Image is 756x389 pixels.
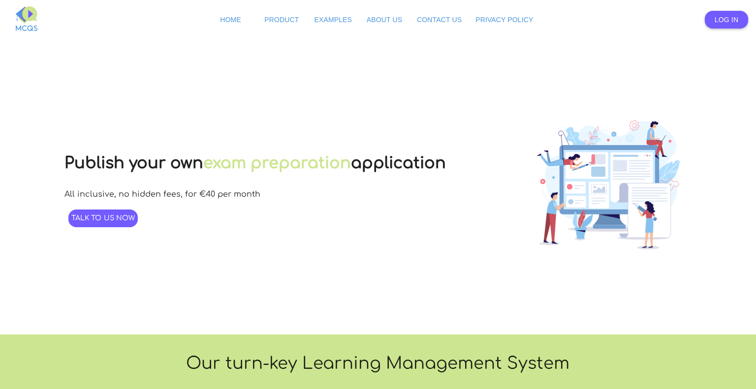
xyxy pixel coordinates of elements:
[314,16,352,24] span: Examples
[705,11,748,29] a: Log In
[472,11,536,29] a: Privacy Policy
[311,11,355,29] a: Examples
[414,11,465,29] a: Contact Us
[260,11,303,29] a: Product
[715,16,738,24] span: Log In
[363,11,406,29] a: About Us
[220,16,241,24] span: Home
[64,154,446,172] h1: Publish your own application
[367,16,402,24] span: About Us
[64,190,260,199] p: All inclusive, no hidden fees, for €40 per month
[203,154,351,172] a: exam preparation
[475,16,533,24] span: Privacy Policy
[68,209,138,227] a: Talk to us now
[417,16,462,24] span: Contact Us
[209,11,252,29] a: Home
[155,350,601,377] h1: Our turn-key Learning Management System
[264,16,299,24] span: Product
[16,6,37,31] img: MCQS-full.svg
[71,214,135,222] span: Talk to us now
